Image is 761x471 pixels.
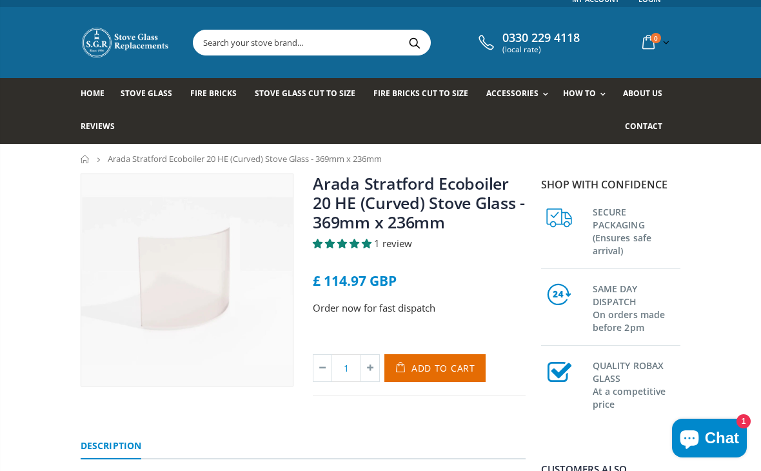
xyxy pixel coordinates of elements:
[623,78,672,111] a: About us
[668,419,751,461] inbox-online-store-chat: Shopify online store chat
[81,121,115,132] span: Reviews
[121,88,172,99] span: Stove Glass
[384,354,486,382] button: Add to Cart
[108,153,382,165] span: Arada Stratford Ecoboiler 20 HE (Curved) Stove Glass - 369mm x 236mm
[313,301,526,316] p: Order now for fast dispatch
[193,30,549,55] input: Search your stove brand...
[81,26,171,59] img: Stove Glass Replacement
[255,88,355,99] span: Stove Glass Cut To Size
[313,237,374,250] span: 5.00 stars
[313,272,397,290] span: £ 114.97 GBP
[121,78,182,111] a: Stove Glass
[190,78,246,111] a: Fire Bricks
[81,155,90,163] a: Home
[486,88,539,99] span: Accessories
[563,88,596,99] span: How To
[374,237,412,250] span: 1 review
[400,30,429,55] button: Search
[373,88,468,99] span: Fire Bricks Cut To Size
[623,88,662,99] span: About us
[593,280,680,334] h3: SAME DAY DISPATCH On orders made before 2pm
[81,174,293,386] img: widecurvedstoveglass_40eb1712-eacd-4934-8257-9b4575d79abc_800x_crop_center.webp
[81,88,104,99] span: Home
[255,78,364,111] a: Stove Glass Cut To Size
[313,172,525,233] a: Arada Stratford Ecoboiler 20 HE (Curved) Stove Glass - 369mm x 236mm
[190,88,237,99] span: Fire Bricks
[411,362,475,374] span: Add to Cart
[593,357,680,411] h3: QUALITY ROBAX GLASS At a competitive price
[81,78,114,111] a: Home
[593,203,680,257] h3: SECURE PACKAGING (Ensures safe arrival)
[81,434,141,459] a: Description
[486,78,555,111] a: Accessories
[625,121,662,132] span: Contact
[563,78,612,111] a: How To
[541,177,680,192] p: Shop with confidence
[625,111,672,144] a: Contact
[81,111,124,144] a: Reviews
[373,78,478,111] a: Fire Bricks Cut To Size
[637,30,672,55] a: 0
[651,33,661,43] span: 0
